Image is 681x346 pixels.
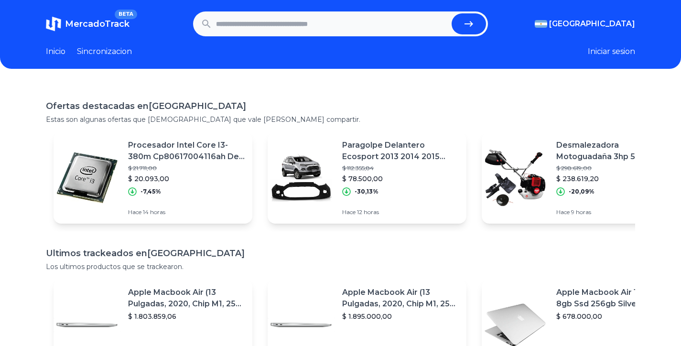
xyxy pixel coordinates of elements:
h1: Ofertas destacadas en [GEOGRAPHIC_DATA] [46,99,635,113]
img: Argentina [535,20,547,28]
img: Featured image [482,144,549,211]
p: Los ultimos productos que se trackearon. [46,262,635,271]
p: Apple Macbook Air 13 Core I5 8gb Ssd 256gb Silver [556,287,673,310]
button: Iniciar sesion [588,46,635,57]
a: Sincronizacion [77,46,132,57]
p: Paragolpe Delantero Ecosport 2013 2014 2015 2016 [342,140,459,162]
p: $ 78.500,00 [342,174,459,184]
p: Hace 14 horas [128,208,245,216]
h1: Ultimos trackeados en [GEOGRAPHIC_DATA] [46,247,635,260]
button: [GEOGRAPHIC_DATA] [535,18,635,30]
p: Procesador Intel Core I3-380m Cp80617004116ah De 2 Núcleos Y 2.53ghz De Frecuencia Con Gráfica In... [128,140,245,162]
p: Hace 12 horas [342,208,459,216]
p: $ 1.803.859,06 [128,312,245,321]
img: Featured image [54,144,120,211]
p: -20,09% [569,188,595,195]
p: $ 112.355,84 [342,164,459,172]
a: MercadoTrackBETA [46,16,130,32]
img: MercadoTrack [46,16,61,32]
p: $ 1.895.000,00 [342,312,459,321]
p: -30,13% [355,188,378,195]
p: $ 678.000,00 [556,312,673,321]
a: Inicio [46,46,65,57]
p: $ 238.619,20 [556,174,673,184]
a: Featured imageDesmalezadora Motoguadaña 3hp 52cc [PERSON_NAME] Bordeadora$ 298.619,00$ 238.619,20... [482,132,681,224]
img: Featured image [268,144,335,211]
span: [GEOGRAPHIC_DATA] [549,18,635,30]
span: BETA [115,10,137,19]
p: Apple Macbook Air (13 Pulgadas, 2020, Chip M1, 256 Gb De Ssd, 8 Gb De Ram) - Plata [128,287,245,310]
p: Apple Macbook Air (13 Pulgadas, 2020, Chip M1, 256 Gb De Ssd, 8 Gb De Ram) - Plata [342,287,459,310]
p: $ 21.711,00 [128,164,245,172]
a: Featured imageProcesador Intel Core I3-380m Cp80617004116ah De 2 Núcleos Y 2.53ghz De Frecuencia ... [54,132,252,224]
p: $ 298.619,00 [556,164,673,172]
p: Desmalezadora Motoguadaña 3hp 52cc [PERSON_NAME] Bordeadora [556,140,673,162]
a: Featured imageParagolpe Delantero Ecosport 2013 2014 2015 2016$ 112.355,84$ 78.500,00-30,13%Hace ... [268,132,466,224]
span: MercadoTrack [65,19,130,29]
p: -7,45% [141,188,161,195]
p: $ 20.093,00 [128,174,245,184]
p: Hace 9 horas [556,208,673,216]
p: Estas son algunas ofertas que [DEMOGRAPHIC_DATA] que vale [PERSON_NAME] compartir. [46,115,635,124]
